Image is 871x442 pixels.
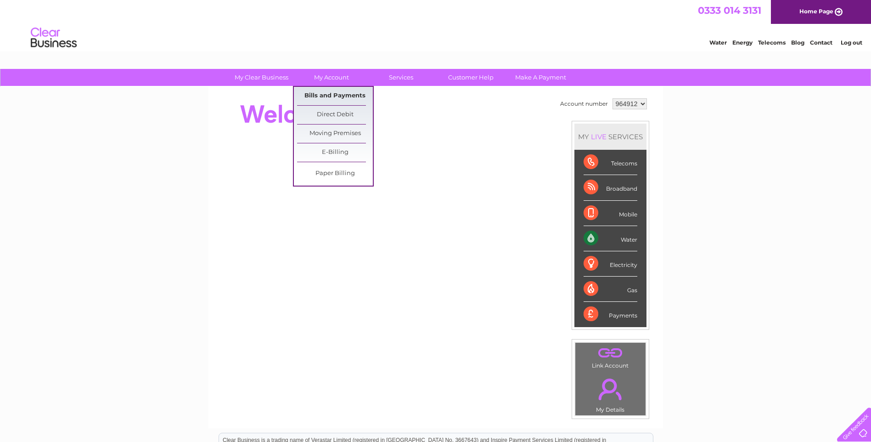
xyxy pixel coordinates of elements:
[589,132,608,141] div: LIVE
[297,164,373,183] a: Paper Billing
[732,39,753,46] a: Energy
[841,39,862,46] a: Log out
[297,106,373,124] a: Direct Debit
[698,5,761,16] a: 0333 014 3131
[433,69,509,86] a: Customer Help
[584,251,637,277] div: Electricity
[558,96,610,112] td: Account number
[293,69,369,86] a: My Account
[584,175,637,200] div: Broadband
[791,39,804,46] a: Blog
[709,39,727,46] a: Water
[224,69,299,86] a: My Clear Business
[584,277,637,302] div: Gas
[30,24,77,52] img: logo.png
[503,69,579,86] a: Make A Payment
[297,125,373,143] a: Moving Premises
[758,39,786,46] a: Telecoms
[575,342,646,371] td: Link Account
[584,201,637,226] div: Mobile
[575,371,646,416] td: My Details
[297,87,373,105] a: Bills and Payments
[363,69,439,86] a: Services
[584,226,637,251] div: Water
[219,5,653,45] div: Clear Business is a trading name of Verastar Limited (registered in [GEOGRAPHIC_DATA] No. 3667643...
[574,124,646,150] div: MY SERVICES
[584,302,637,327] div: Payments
[297,143,373,162] a: E-Billing
[578,345,643,361] a: .
[810,39,832,46] a: Contact
[578,373,643,405] a: .
[584,150,637,175] div: Telecoms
